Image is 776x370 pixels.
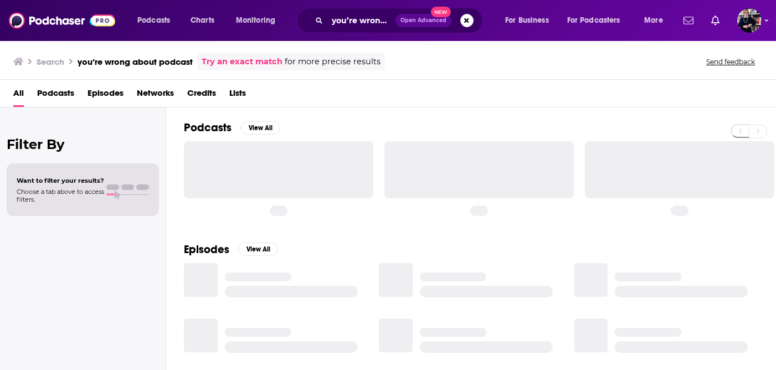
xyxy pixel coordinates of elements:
[307,8,494,33] div: Search podcasts, credits, & more...
[497,12,563,29] button: open menu
[137,13,170,28] span: Podcasts
[187,84,216,107] a: Credits
[184,243,278,256] a: EpisodesView All
[184,243,229,256] h2: Episodes
[737,8,762,33] img: User Profile
[9,10,115,31] img: Podchaser - Follow, Share and Rate Podcasts
[191,13,214,28] span: Charts
[395,14,451,27] button: Open AdvancedNew
[707,11,724,30] a: Show notifications dropdown
[17,177,104,184] span: Want to filter your results?
[37,56,64,67] h3: Search
[184,121,232,135] h2: Podcasts
[228,12,290,29] button: open menu
[13,84,24,107] a: All
[37,84,74,107] a: Podcasts
[327,12,395,29] input: Search podcasts, credits, & more...
[679,11,698,30] a: Show notifications dropdown
[183,12,221,29] a: Charts
[78,56,193,67] h3: you’re wrong about podcast
[184,121,280,135] a: PodcastsView All
[202,55,282,68] a: Try an exact match
[737,8,762,33] button: Show profile menu
[644,13,663,28] span: More
[285,55,381,68] span: for more precise results
[240,121,280,135] button: View All
[229,84,246,107] a: Lists
[400,18,446,23] span: Open Advanced
[560,12,636,29] button: open menu
[130,12,184,29] button: open menu
[431,7,451,17] span: New
[238,243,278,256] button: View All
[88,84,124,107] a: Episodes
[567,13,620,28] span: For Podcasters
[636,12,677,29] button: open menu
[7,136,159,152] h2: Filter By
[737,8,762,33] span: Logged in as ndewey
[505,13,549,28] span: For Business
[703,57,758,66] button: Send feedback
[236,13,275,28] span: Monitoring
[137,84,174,107] a: Networks
[17,188,104,203] span: Choose a tab above to access filters.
